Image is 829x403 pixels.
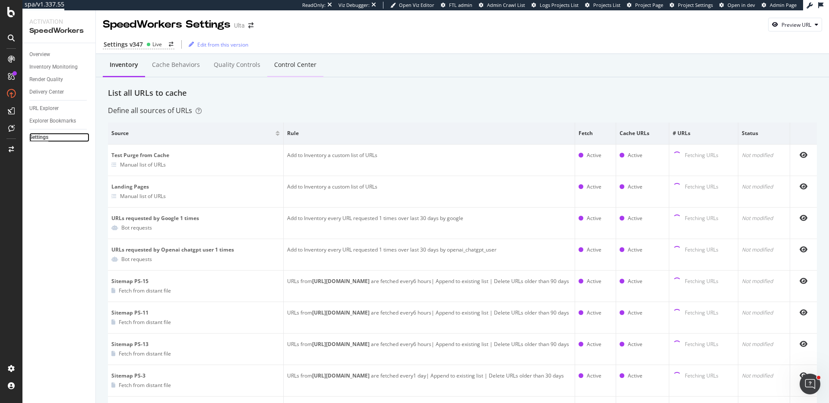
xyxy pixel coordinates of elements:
div: Control Center [274,60,316,69]
div: Active [587,277,601,285]
a: Open Viz Editor [390,2,434,9]
div: Active [628,372,642,380]
div: Manual list of URLs [120,192,166,200]
span: Admin Crawl List [487,2,525,8]
td: Add to Inventory every URL requested 1 times over last 30 days by openai_chatgpt_user [284,239,575,271]
div: arrow-right-arrow-left [169,42,174,47]
div: Delivery Center [29,88,64,97]
span: Status [742,129,784,137]
div: Active [628,340,642,348]
div: Fetching URLs [685,183,718,192]
div: Fetching URLs [685,277,718,286]
a: Projects List [585,2,620,9]
div: URLs from are fetched every 6 hours | Append to existing list | Delete URLs older than 90 days [287,277,571,285]
td: Add to Inventory every URL requested 1 times over last 30 days by google [284,208,575,239]
div: Bot requests [121,255,152,263]
div: eye [800,309,807,316]
span: Logs Projects List [540,2,579,8]
div: eye [800,246,807,253]
div: Not modified [742,183,786,191]
a: Admin Crawl List [479,2,525,9]
a: Project Page [627,2,663,9]
div: Not modified [742,214,786,222]
div: SpeedWorkers Settings [103,17,231,32]
div: Active [587,309,601,317]
div: Active [628,214,642,222]
div: URLs requested by Openai chatgpt user 1 times [111,246,280,254]
a: Open in dev [719,2,755,9]
div: eye [800,277,807,284]
td: Add to Inventory a custom list of URLs [284,176,575,208]
span: Source [111,129,273,137]
a: Project Settings [670,2,713,9]
div: Not modified [742,309,786,317]
button: Edit from this version [185,38,248,51]
div: Sitemap PS-11 [111,309,280,317]
div: Fetching URLs [685,309,718,318]
span: Rule [287,129,569,137]
div: Fetching URLs [685,246,718,255]
div: Not modified [742,277,786,285]
div: eye [800,340,807,347]
div: eye [800,151,807,158]
div: Not modified [742,340,786,348]
div: Fetch from distant file [119,318,171,326]
span: Project Settings [678,2,713,8]
div: Test Purge from Cache [111,151,280,159]
div: Viz Debugger: [339,2,370,9]
a: Delivery Center [29,88,89,97]
a: Inventory Monitoring [29,63,89,72]
div: URLs from are fetched every 6 hours | Append to existing list | Delete URLs older than 90 days [287,340,571,348]
div: Not modified [742,151,786,159]
div: ReadOnly: [302,2,326,9]
span: Cache URLs [620,129,663,137]
iframe: Intercom live chat [800,374,820,394]
div: Active [587,183,601,191]
div: Active [628,277,642,285]
div: Cache behaviors [152,60,200,69]
div: Quality Controls [214,60,260,69]
div: Settings [29,133,48,142]
div: Bot requests [121,224,152,231]
div: Sitemap PS-15 [111,277,280,285]
div: Manual list of URLs [120,161,166,168]
div: Overview [29,50,50,59]
div: Landing Pages [111,183,280,191]
span: Projects List [593,2,620,8]
b: [URL][DOMAIN_NAME] [312,372,370,379]
span: FTL admin [449,2,472,8]
div: Inventory [110,60,138,69]
div: Active [628,309,642,317]
b: [URL][DOMAIN_NAME] [312,309,370,316]
div: eye [800,372,807,379]
div: Fetching URLs [685,340,718,349]
div: List all URLs to cache [108,88,817,99]
div: eye [800,183,807,190]
b: [URL][DOMAIN_NAME] [312,277,370,285]
div: Sitemap PS-3 [111,372,280,380]
div: Live [152,41,162,48]
div: Settings v347 [104,40,143,49]
a: Explorer Bookmarks [29,116,89,126]
div: Active [628,183,642,191]
div: Active [587,246,601,254]
div: URLs from are fetched every 1 day | Append to existing list | Delete URLs older than 30 days [287,372,571,380]
div: Not modified [742,246,786,254]
td: Add to Inventory a custom list of URLs [284,145,575,176]
div: Ulta [234,21,245,30]
div: Preview URL [782,21,811,28]
div: Fetch from distant file [119,381,171,389]
span: Open Viz Editor [399,2,434,8]
div: Active [587,151,601,159]
a: Overview [29,50,89,59]
span: Admin Page [770,2,797,8]
b: [URL][DOMAIN_NAME] [312,340,370,348]
span: Fetch [579,129,610,137]
a: Render Quality [29,75,89,84]
a: Admin Page [762,2,797,9]
div: Explorer Bookmarks [29,116,76,126]
div: Not modified [742,372,786,380]
div: Fetch from distant file [119,287,171,294]
div: arrow-right-arrow-left [248,22,253,28]
div: Render Quality [29,75,63,84]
